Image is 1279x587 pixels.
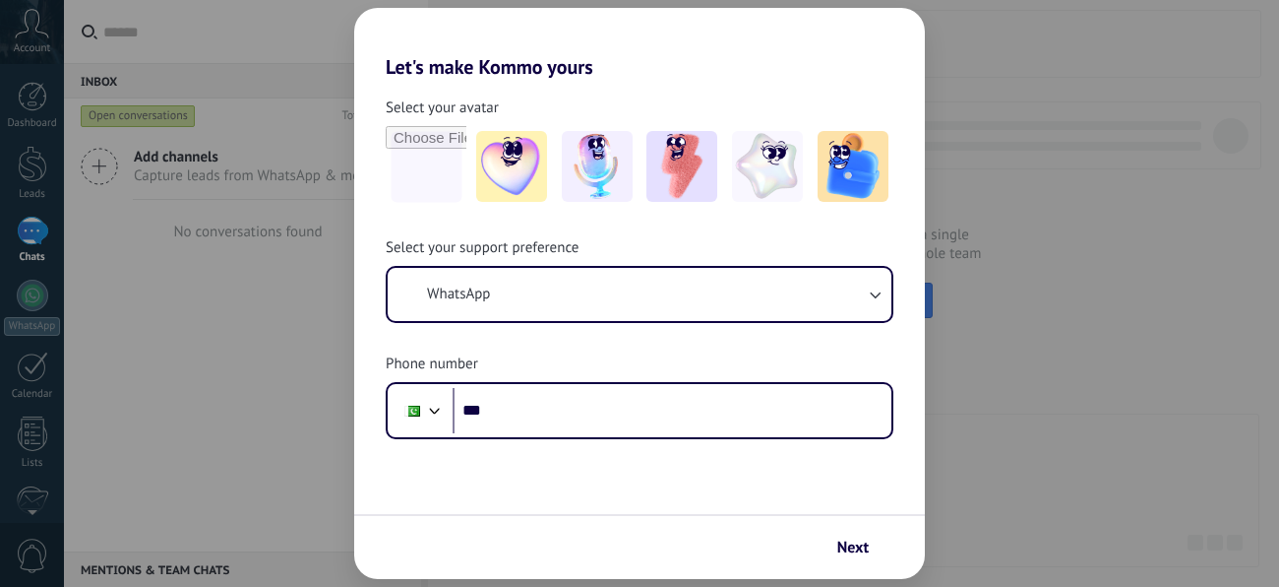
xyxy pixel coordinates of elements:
[732,131,803,202] img: -4.jpeg
[388,268,891,321] button: WhatsApp
[476,131,547,202] img: -1.jpeg
[818,131,888,202] img: -5.jpeg
[828,531,895,564] button: Next
[837,541,869,554] span: Next
[394,390,431,431] div: Pakistan: + 92
[386,355,478,374] span: Phone number
[562,131,633,202] img: -2.jpeg
[386,98,499,118] span: Select your avatar
[646,131,717,202] img: -3.jpeg
[386,238,579,258] span: Select your support preference
[354,8,925,79] h2: Let's make Kommo yours
[427,285,490,304] span: WhatsApp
